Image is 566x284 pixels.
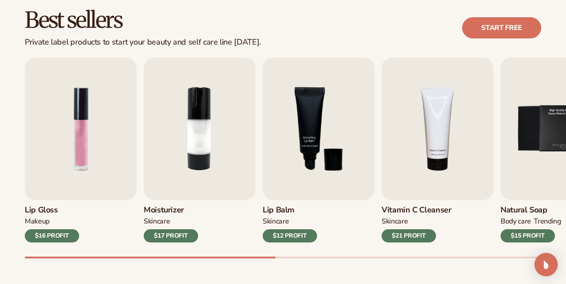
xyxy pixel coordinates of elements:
a: Start free [462,17,541,38]
a: 1 / 9 [25,57,137,242]
h3: Vitamin C Cleanser [382,205,451,215]
a: 3 / 9 [263,57,375,242]
div: Skincare [382,217,408,226]
div: $17 PROFIT [144,229,198,242]
h3: Natural Soap [501,205,561,215]
h3: Moisturizer [144,205,198,215]
div: Private label products to start your beauty and self care line [DATE]. [25,38,261,47]
h3: Lip Gloss [25,205,79,215]
div: $12 PROFIT [263,229,317,242]
div: SKINCARE [144,217,170,226]
h3: Lip Balm [263,205,317,215]
div: MAKEUP [25,217,50,226]
div: $16 PROFIT [25,229,79,242]
a: 2 / 9 [144,57,256,242]
h2: Best sellers [25,9,261,32]
div: TRENDING [534,217,561,226]
div: Open Intercom Messenger [535,253,558,276]
a: 4 / 9 [382,57,493,242]
div: BODY Care [501,217,531,226]
div: $21 PROFIT [382,229,436,242]
div: $15 PROFIT [501,229,555,242]
div: SKINCARE [263,217,289,226]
